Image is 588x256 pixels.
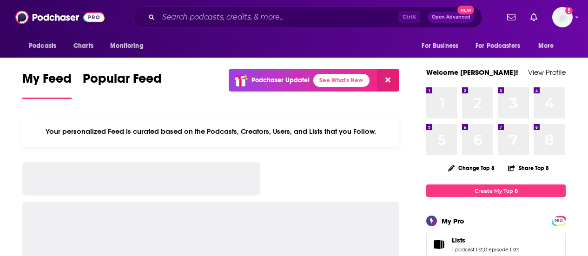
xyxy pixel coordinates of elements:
button: Share Top 8 [508,159,549,177]
div: My Pro [442,217,464,225]
a: Charts [67,37,99,55]
span: Popular Feed [83,71,162,92]
a: Create My Top 8 [426,184,566,197]
a: Show notifications dropdown [527,9,541,25]
span: , [483,246,484,253]
a: See What's New [313,74,370,87]
p: Podchaser Update! [251,76,310,84]
button: Change Top 8 [443,162,500,174]
a: Welcome [PERSON_NAME]! [426,68,518,77]
span: Charts [73,39,93,53]
span: Logged in as LBraverman [552,7,573,27]
span: For Business [422,39,458,53]
a: Lists [452,236,519,244]
button: open menu [104,37,155,55]
a: Popular Feed [83,71,162,99]
button: open menu [532,37,566,55]
button: open menu [22,37,68,55]
div: Your personalized Feed is curated based on the Podcasts, Creators, Users, and Lists that you Follow. [22,116,399,147]
a: My Feed [22,71,72,99]
span: New [457,6,474,14]
span: Ctrl K [398,11,420,23]
span: For Podcasters [476,39,520,53]
span: Open Advanced [432,15,470,20]
img: Podchaser - Follow, Share and Rate Podcasts [15,8,105,26]
span: My Feed [22,71,72,92]
input: Search podcasts, credits, & more... [159,10,398,25]
button: Open AdvancedNew [428,12,475,23]
svg: Add a profile image [565,7,573,14]
span: Lists [452,236,465,244]
a: View Profile [528,68,566,77]
img: User Profile [552,7,573,27]
button: open menu [469,37,534,55]
a: PRO [553,217,564,224]
button: open menu [415,37,470,55]
span: Podcasts [29,39,56,53]
button: Show profile menu [552,7,573,27]
a: 1 podcast list [452,246,483,253]
span: More [538,39,554,53]
a: Lists [429,238,448,251]
a: 0 episode lists [484,246,519,253]
div: Search podcasts, credits, & more... [133,7,482,28]
span: Monitoring [110,39,143,53]
a: Show notifications dropdown [503,9,519,25]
